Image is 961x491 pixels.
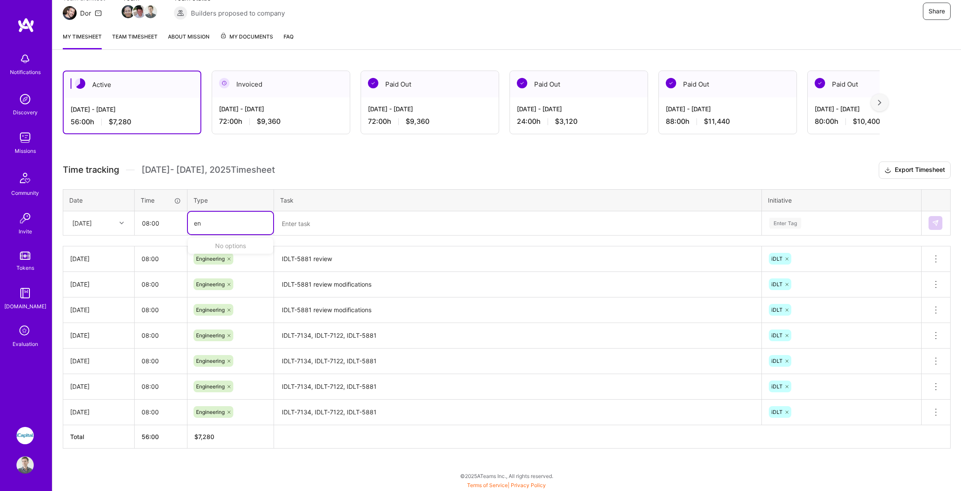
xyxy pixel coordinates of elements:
[219,78,229,88] img: Invoiced
[769,216,801,230] div: Enter Tag
[666,78,676,88] img: Paid Out
[10,68,41,77] div: Notifications
[275,273,761,297] textarea: IDLT-5881 review modifications
[142,165,275,175] span: [DATE] - [DATE] , 2025 Timesheet
[771,307,783,313] span: iDLT
[771,383,783,390] span: iDLT
[95,10,102,16] i: icon Mail
[666,104,790,113] div: [DATE] - [DATE]
[815,104,938,113] div: [DATE] - [DATE]
[52,465,961,487] div: © 2025 ATeams Inc., All rights reserved.
[17,323,33,339] i: icon SelectionTeam
[63,165,119,175] span: Time tracking
[72,219,92,228] div: [DATE]
[133,5,146,18] img: Team Member Avatar
[923,3,951,20] button: Share
[141,196,181,205] div: Time
[884,166,891,175] i: icon Download
[284,32,293,49] a: FAQ
[112,32,158,49] a: Team timesheet
[368,104,492,113] div: [DATE] - [DATE]
[361,71,499,97] div: Paid Out
[275,324,761,348] textarea: IDLT-7134, IDLT-7122, IDLT-5881
[80,9,91,18] div: Dor
[135,324,187,347] input: HH:MM
[275,247,761,271] textarea: IDLT-5881 review
[808,71,945,97] div: Paid Out
[70,356,127,365] div: [DATE]
[257,117,281,126] span: $9,360
[63,6,77,20] img: Team Architect
[196,332,225,339] span: Engineering
[16,210,34,227] img: Invite
[63,425,135,448] th: Total
[135,273,187,296] input: HH:MM
[555,117,577,126] span: $3,120
[196,255,225,262] span: Engineering
[70,331,127,340] div: [DATE]
[878,100,881,106] img: right
[406,117,429,126] span: $9,360
[212,71,350,97] div: Invoiced
[15,168,35,188] img: Community
[122,5,135,18] img: Team Member Avatar
[220,32,273,42] span: My Documents
[145,4,156,19] a: Team Member Avatar
[929,7,945,16] span: Share
[16,456,34,474] img: User Avatar
[19,227,32,236] div: Invite
[20,252,30,260] img: tokens
[63,32,102,49] a: My timesheet
[187,189,274,211] th: Type
[11,188,39,197] div: Community
[16,263,34,272] div: Tokens
[879,162,951,179] button: Export Timesheet
[771,332,783,339] span: iDLT
[368,117,492,126] div: 72:00 h
[368,78,378,88] img: Paid Out
[16,50,34,68] img: bell
[188,238,273,254] div: No options
[174,6,187,20] img: Builders proposed to company
[511,482,546,488] a: Privacy Policy
[135,401,187,423] input: HH:MM
[15,146,36,155] div: Missions
[220,32,273,49] a: My Documents
[219,104,343,113] div: [DATE] - [DATE]
[815,117,938,126] div: 80:00 h
[467,482,546,488] span: |
[196,409,225,415] span: Engineering
[196,307,225,313] span: Engineering
[135,298,187,321] input: HH:MM
[71,105,193,114] div: [DATE] - [DATE]
[70,407,127,417] div: [DATE]
[144,5,157,18] img: Team Member Avatar
[135,349,187,372] input: HH:MM
[853,117,880,126] span: $10,400
[771,281,783,287] span: iDLT
[219,117,343,126] div: 72:00 h
[815,78,825,88] img: Paid Out
[517,104,641,113] div: [DATE] - [DATE]
[14,427,36,444] a: iCapital: Build and maintain RESTful API
[659,71,797,97] div: Paid Out
[275,401,761,424] textarea: IDLT-7134, IDLT-7122, IDLT-5881
[63,189,135,211] th: Date
[196,358,225,364] span: Engineering
[13,108,38,117] div: Discovery
[13,339,38,349] div: Evaluation
[70,382,127,391] div: [DATE]
[4,302,46,311] div: [DOMAIN_NAME]
[134,4,145,19] a: Team Member Avatar
[16,129,34,146] img: teamwork
[109,117,131,126] span: $7,280
[17,17,35,33] img: logo
[194,433,214,440] span: $ 7,280
[71,117,193,126] div: 56:00 h
[274,189,762,211] th: Task
[135,212,187,235] input: HH:MM
[191,9,285,18] span: Builders proposed to company
[70,305,127,314] div: [DATE]
[135,425,187,448] th: 56:00
[467,482,508,488] a: Terms of Service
